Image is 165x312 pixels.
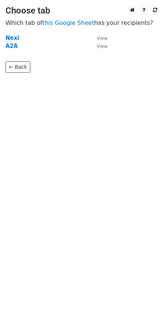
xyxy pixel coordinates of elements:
small: View [97,43,108,49]
a: Nexi [5,35,19,41]
a: View [89,35,108,41]
small: View [97,35,108,41]
a: View [89,43,108,49]
h3: Choose tab [5,5,160,16]
a: A2A [5,43,18,49]
a: ← Back [5,61,30,73]
a: this Google Sheet [42,19,94,26]
p: Which tab of has your recipients? [5,19,160,27]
